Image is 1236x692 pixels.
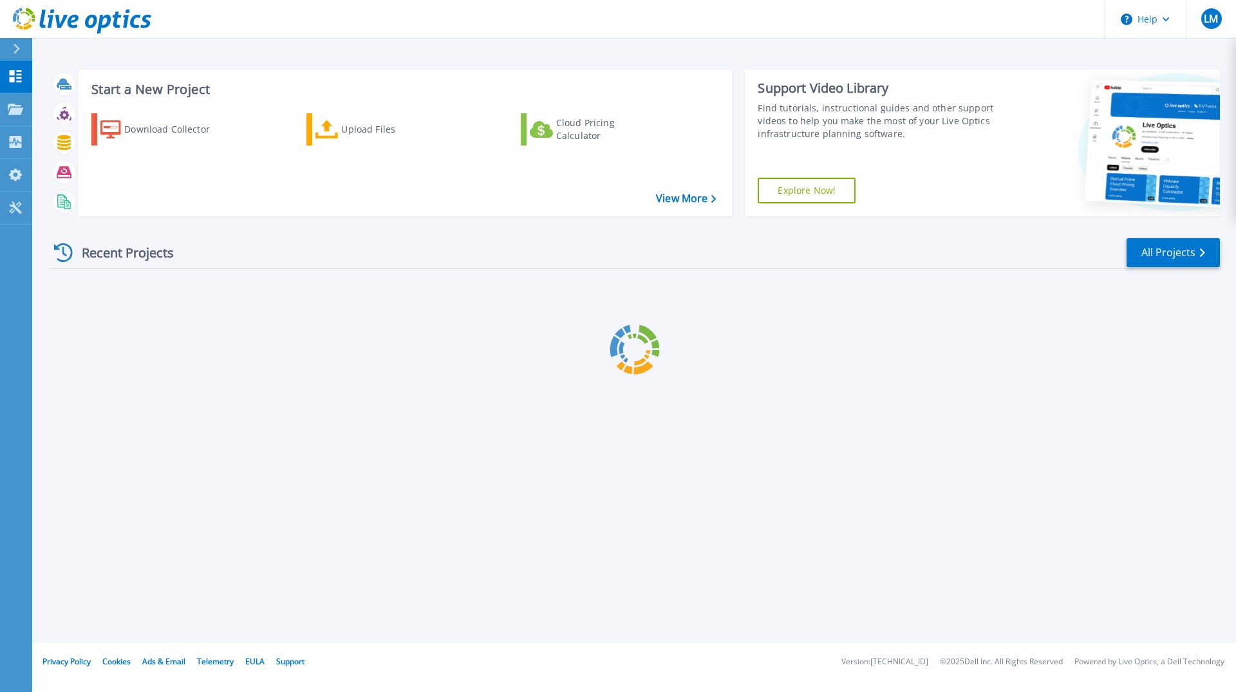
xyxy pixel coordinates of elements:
li: © 2025 Dell Inc. All Rights Reserved [940,658,1063,666]
div: Upload Files [341,117,444,142]
a: View More [656,192,716,205]
a: Support [276,656,304,667]
a: Ads & Email [142,656,185,667]
div: Download Collector [124,117,227,142]
li: Powered by Live Optics, a Dell Technology [1074,658,1224,666]
a: All Projects [1127,238,1220,267]
li: Version: [TECHNICAL_ID] [841,658,928,666]
a: Cookies [102,656,131,667]
a: Explore Now! [758,178,856,203]
span: LM [1204,14,1218,24]
div: Recent Projects [50,237,191,268]
div: Find tutorials, instructional guides and other support videos to help you make the most of your L... [758,102,1000,140]
div: Support Video Library [758,80,1000,97]
a: Telemetry [197,656,234,667]
h3: Start a New Project [91,82,716,97]
a: Download Collector [91,113,235,145]
a: EULA [245,656,265,667]
a: Privacy Policy [42,656,91,667]
a: Cloud Pricing Calculator [521,113,664,145]
div: Cloud Pricing Calculator [556,117,659,142]
a: Upload Files [306,113,450,145]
